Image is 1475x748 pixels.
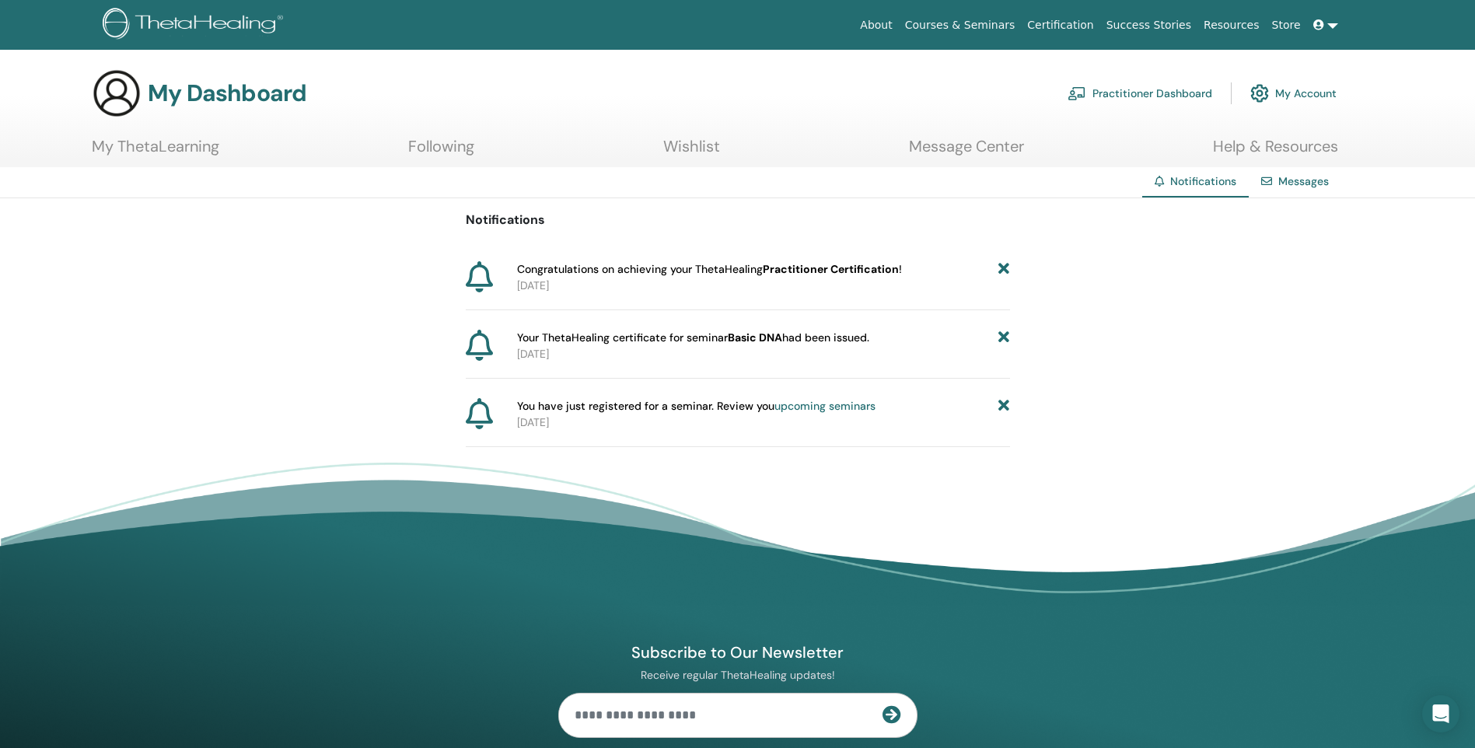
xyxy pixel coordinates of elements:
a: upcoming seminars [774,399,876,413]
b: Practitioner Certification [763,262,899,276]
h3: My Dashboard [148,79,306,107]
a: Courses & Seminars [899,11,1022,40]
a: Certification [1021,11,1099,40]
p: [DATE] [517,414,1010,431]
b: Basic DNA [728,330,782,344]
a: My ThetaLearning [92,137,219,167]
a: Resources [1197,11,1266,40]
div: Open Intercom Messenger [1422,695,1459,732]
a: My Account [1250,76,1337,110]
p: Receive regular ThetaHealing updates! [558,668,918,682]
span: You have just registered for a seminar. Review you [517,398,876,414]
p: [DATE] [517,346,1010,362]
a: Messages [1278,174,1329,188]
a: About [854,11,898,40]
a: Message Center [909,137,1024,167]
img: generic-user-icon.jpg [92,68,142,118]
a: Help & Resources [1213,137,1338,167]
h4: Subscribe to Our Newsletter [558,642,918,662]
a: Wishlist [663,137,720,167]
a: Success Stories [1100,11,1197,40]
p: [DATE] [517,278,1010,294]
span: Congratulations on achieving your ThetaHealing ! [517,261,902,278]
img: chalkboard-teacher.svg [1068,86,1086,100]
span: Notifications [1170,174,1236,188]
span: Your ThetaHealing certificate for seminar had been issued. [517,330,869,346]
a: Practitioner Dashboard [1068,76,1212,110]
a: Following [408,137,474,167]
p: Notifications [466,211,1010,229]
img: cog.svg [1250,80,1269,107]
a: Store [1266,11,1307,40]
img: logo.png [103,8,288,43]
